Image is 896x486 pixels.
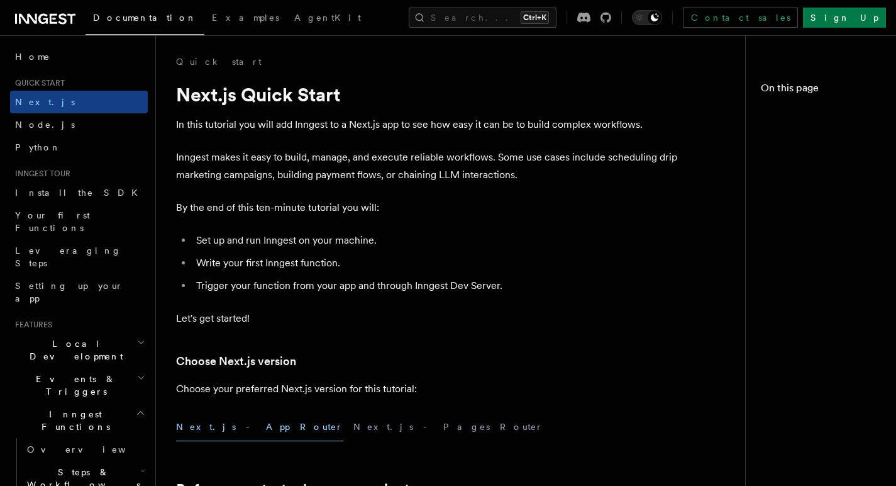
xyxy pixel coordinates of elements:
span: Home [15,50,50,63]
span: Leveraging Steps [15,246,121,268]
span: Events & Triggers [10,373,137,398]
li: Trigger your function from your app and through Inngest Dev Server. [192,277,679,295]
span: Overview [27,444,157,455]
p: Inngest makes it easy to build, manage, and execute reliable workflows. Some use cases include sc... [176,149,679,184]
span: AgentKit [294,13,361,23]
span: Local Development [10,337,137,363]
a: Your first Functions [10,204,148,239]
button: Inngest Functions [10,403,148,438]
span: Install the SDK [15,188,145,198]
span: Inngest tour [10,169,70,179]
a: Documentation [86,4,204,35]
a: Sign Up [803,8,886,28]
span: Setting up your app [15,281,123,303]
span: Inngest Functions [10,408,136,433]
span: Node.js [15,120,75,130]
a: Setting up your app [10,274,148,310]
a: Next.js [10,91,148,113]
p: Let's get started! [176,310,679,327]
span: Quick start [10,78,65,88]
li: Write your first Inngest function. [192,254,679,272]
p: In this tutorial you will add Inngest to a Next.js app to see how easy it can be to build complex... [176,116,679,133]
a: AgentKit [287,4,368,34]
h4: On this page [761,81,881,101]
a: Home [10,45,148,68]
span: Documentation [93,13,197,23]
p: Choose your preferred Next.js version for this tutorial: [176,380,679,398]
h1: Next.js Quick Start [176,83,679,106]
a: Node.js [10,113,148,136]
kbd: Ctrl+K [521,11,549,24]
p: By the end of this ten-minute tutorial you will: [176,199,679,217]
a: Choose Next.js version [176,353,296,370]
button: Next.js - Pages Router [353,413,543,441]
a: Overview [22,438,148,461]
a: Leveraging Steps [10,239,148,274]
button: Events & Triggers [10,368,148,403]
a: Contact sales [683,8,798,28]
span: Your first Functions [15,210,90,233]
button: Local Development [10,332,148,368]
li: Set up and run Inngest on your machine. [192,232,679,249]
button: Next.js - App Router [176,413,343,441]
a: Examples [204,4,287,34]
a: Install the SDK [10,181,148,204]
span: Examples [212,13,279,23]
span: Python [15,142,61,152]
span: Next.js [15,97,75,107]
button: Search...Ctrl+K [409,8,556,28]
a: Quick start [176,55,262,68]
a: Python [10,136,148,159]
button: Toggle dark mode [632,10,662,25]
span: Features [10,320,52,330]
